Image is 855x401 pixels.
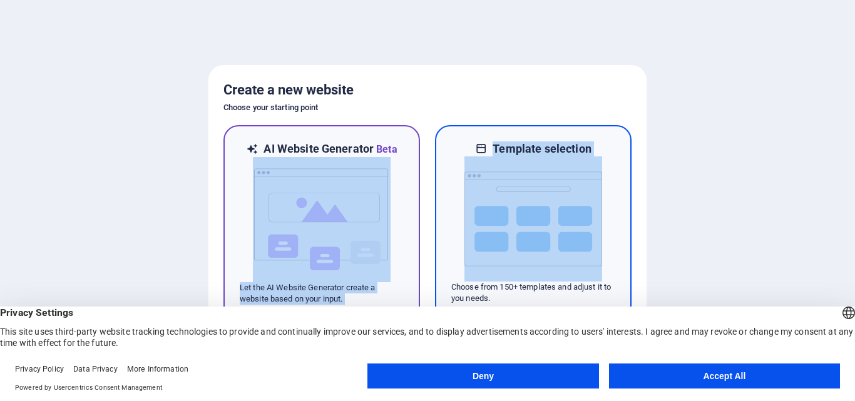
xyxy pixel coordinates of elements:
h6: Template selection [493,141,591,156]
h6: AI Website Generator [264,141,397,157]
p: Choose from 150+ templates and adjust it to you needs. [451,282,615,304]
div: AI Website GeneratorBetaaiLet the AI Website Generator create a website based on your input. [223,125,420,321]
span: Beta [374,143,397,155]
h6: Choose your starting point [223,100,632,115]
p: Let the AI Website Generator create a website based on your input. [240,282,404,305]
div: Template selectionChoose from 150+ templates and adjust it to you needs. [435,125,632,321]
img: ai [253,157,391,282]
h5: Create a new website [223,80,632,100]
